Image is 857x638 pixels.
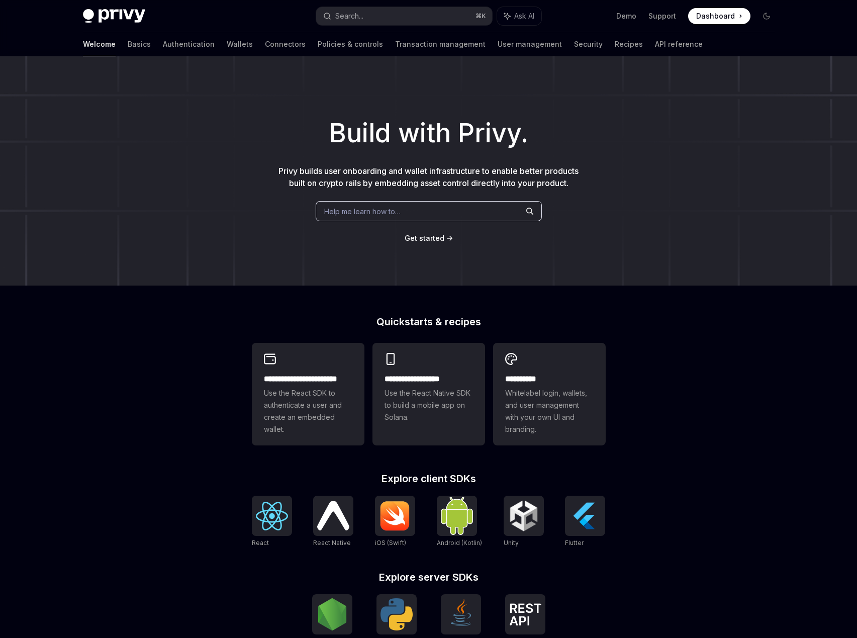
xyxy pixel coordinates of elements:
a: **** **** **** ***Use the React Native SDK to build a mobile app on Solana. [372,343,485,445]
span: Dashboard [696,11,735,21]
img: Flutter [569,500,601,532]
a: Recipes [615,32,643,56]
a: Support [648,11,676,21]
button: Toggle dark mode [758,8,775,24]
img: Python [380,598,413,630]
a: Authentication [163,32,215,56]
img: React [256,502,288,530]
span: Unity [504,539,519,546]
span: Use the React SDK to authenticate a user and create an embedded wallet. [264,387,352,435]
a: Android (Kotlin)Android (Kotlin) [437,496,482,548]
a: **** *****Whitelabel login, wallets, and user management with your own UI and branding. [493,343,606,445]
span: iOS (Swift) [375,539,406,546]
a: Connectors [265,32,306,56]
img: REST API [509,603,541,625]
img: Java [445,598,477,630]
img: Unity [508,500,540,532]
span: React [252,539,269,546]
a: Policies & controls [318,32,383,56]
a: Dashboard [688,8,750,24]
a: Security [574,32,603,56]
a: UnityUnity [504,496,544,548]
img: NodeJS [316,598,348,630]
span: Flutter [565,539,584,546]
span: Get started [405,234,444,242]
div: Search... [335,10,363,22]
a: Welcome [83,32,116,56]
span: Privy builds user onboarding and wallet infrastructure to enable better products built on crypto ... [278,166,579,188]
a: Basics [128,32,151,56]
a: FlutterFlutter [565,496,605,548]
h1: Build with Privy. [16,114,841,153]
span: Use the React Native SDK to build a mobile app on Solana. [385,387,473,423]
span: ⌘ K [475,12,486,20]
button: Search...⌘K [316,7,492,25]
img: dark logo [83,9,145,23]
img: iOS (Swift) [379,501,411,531]
a: Transaction management [395,32,486,56]
h2: Explore client SDKs [252,474,606,484]
a: API reference [655,32,703,56]
a: Get started [405,233,444,243]
img: React Native [317,501,349,530]
h2: Quickstarts & recipes [252,317,606,327]
img: Android (Kotlin) [441,497,473,534]
span: Android (Kotlin) [437,539,482,546]
span: Ask AI [514,11,534,21]
a: Wallets [227,32,253,56]
a: Demo [616,11,636,21]
span: Help me learn how to… [324,206,401,217]
h2: Explore server SDKs [252,572,606,582]
span: React Native [313,539,351,546]
button: Ask AI [497,7,541,25]
span: Whitelabel login, wallets, and user management with your own UI and branding. [505,387,594,435]
a: User management [498,32,562,56]
a: iOS (Swift)iOS (Swift) [375,496,415,548]
a: ReactReact [252,496,292,548]
a: React NativeReact Native [313,496,353,548]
